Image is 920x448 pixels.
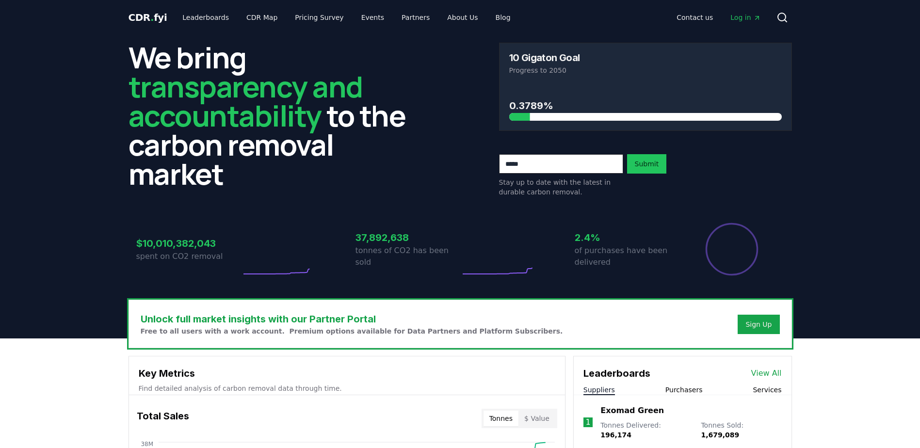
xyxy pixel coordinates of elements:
p: of purchases have been delivered [575,245,679,268]
h3: $10,010,382,043 [136,236,241,251]
a: View All [751,368,782,379]
a: Events [354,9,392,26]
h2: We bring to the carbon removal market [129,43,421,188]
span: CDR fyi [129,12,167,23]
a: About Us [439,9,485,26]
p: Find detailed analysis of carbon removal data through time. [139,384,555,393]
h3: 0.3789% [509,98,782,113]
a: Sign Up [745,320,772,329]
button: Purchasers [665,385,703,395]
a: Partners [394,9,437,26]
span: transparency and accountability [129,66,363,135]
span: 1,679,089 [701,431,739,439]
span: Log in [730,13,760,22]
p: Tonnes Sold : [701,420,781,440]
h3: 10 Gigaton Goal [509,53,580,63]
p: 1 [585,416,590,428]
h3: Key Metrics [139,366,555,381]
a: CDR.fyi [129,11,167,24]
button: Tonnes [484,411,518,426]
button: Sign Up [738,315,779,334]
h3: Leaderboards [583,366,650,381]
h3: Total Sales [137,409,189,428]
p: Progress to 2050 [509,65,782,75]
nav: Main [175,9,518,26]
p: Tonnes Delivered : [600,420,691,440]
button: Suppliers [583,385,615,395]
a: CDR Map [239,9,285,26]
p: tonnes of CO2 has been sold [355,245,460,268]
h3: Unlock full market insights with our Partner Portal [141,312,563,326]
p: Free to all users with a work account. Premium options available for Data Partners and Platform S... [141,326,563,336]
span: 196,174 [600,431,631,439]
a: Log in [723,9,768,26]
div: Percentage of sales delivered [705,222,759,276]
button: Submit [627,154,667,174]
p: Stay up to date with the latest in durable carbon removal. [499,177,623,197]
h3: 37,892,638 [355,230,460,245]
a: Exomad Green [600,405,664,416]
a: Contact us [669,9,721,26]
a: Pricing Survey [287,9,351,26]
p: spent on CO2 removal [136,251,241,262]
a: Blog [488,9,518,26]
nav: Main [669,9,768,26]
span: . [150,12,154,23]
a: Leaderboards [175,9,237,26]
h3: 2.4% [575,230,679,245]
button: $ Value [518,411,555,426]
tspan: 38M [141,441,153,448]
button: Services [753,385,781,395]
